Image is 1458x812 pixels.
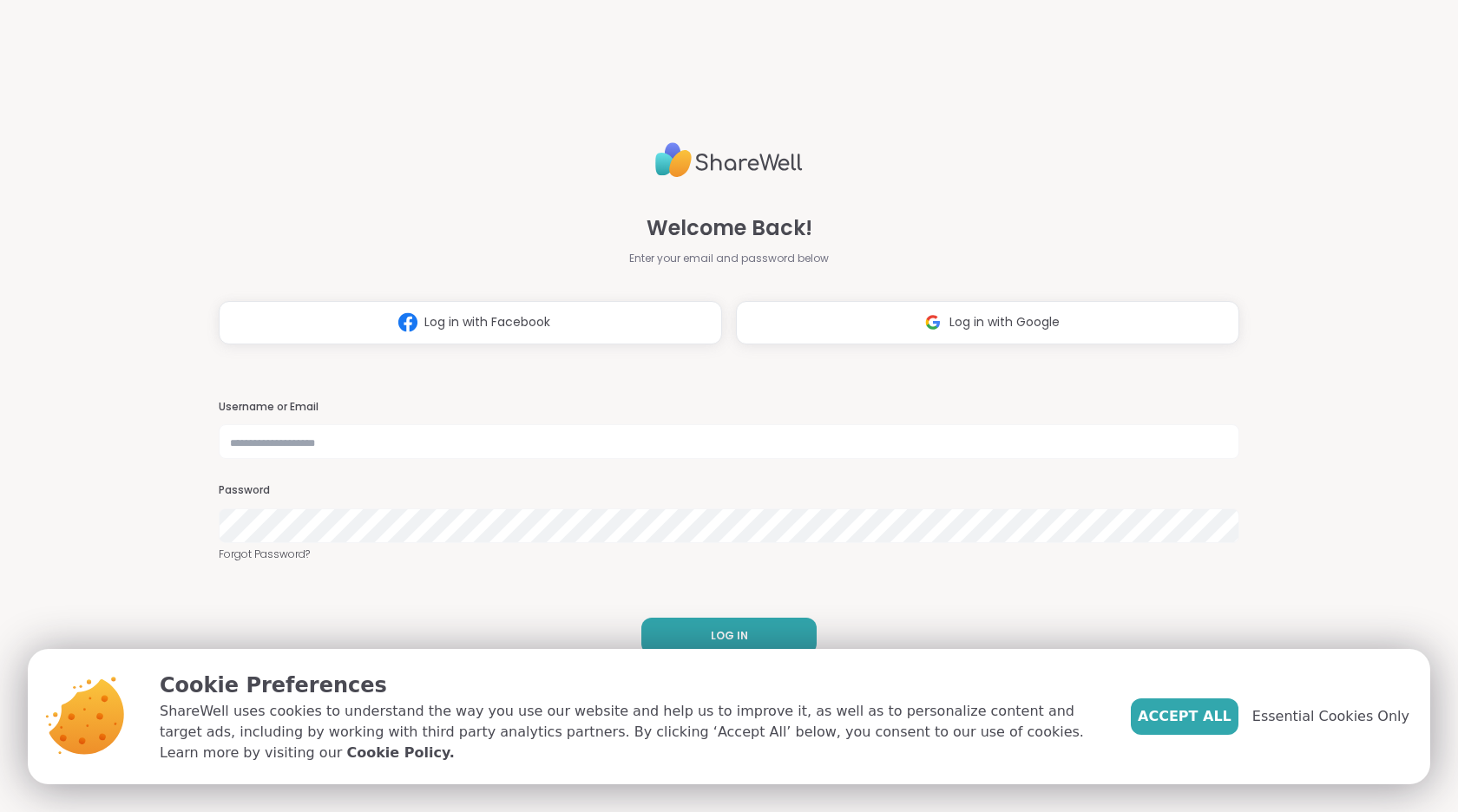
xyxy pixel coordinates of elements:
button: Log in with Google [736,301,1239,344]
span: Log in with Facebook [424,313,550,331]
img: ShareWell Logomark [916,306,949,338]
button: Accept All [1131,698,1238,735]
a: Forgot Password? [219,547,1239,562]
p: Cookie Preferences [160,670,1103,701]
span: LOG IN [711,628,748,644]
span: Log in with Google [949,313,1060,331]
button: LOG IN [641,618,817,654]
p: ShareWell uses cookies to understand the way you use our website and help us to improve it, as we... [160,701,1103,763]
span: Accept All [1138,706,1231,727]
span: Welcome Back! [647,213,812,244]
img: ShareWell Logomark [391,306,424,338]
a: Cookie Policy. [346,743,454,763]
img: ShareWell Logo [655,135,803,185]
button: Log in with Facebook [219,301,722,344]
span: Enter your email and password below [629,251,829,266]
h3: Password [219,483,1239,498]
span: Essential Cookies Only [1252,706,1409,727]
h3: Username or Email [219,400,1239,415]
